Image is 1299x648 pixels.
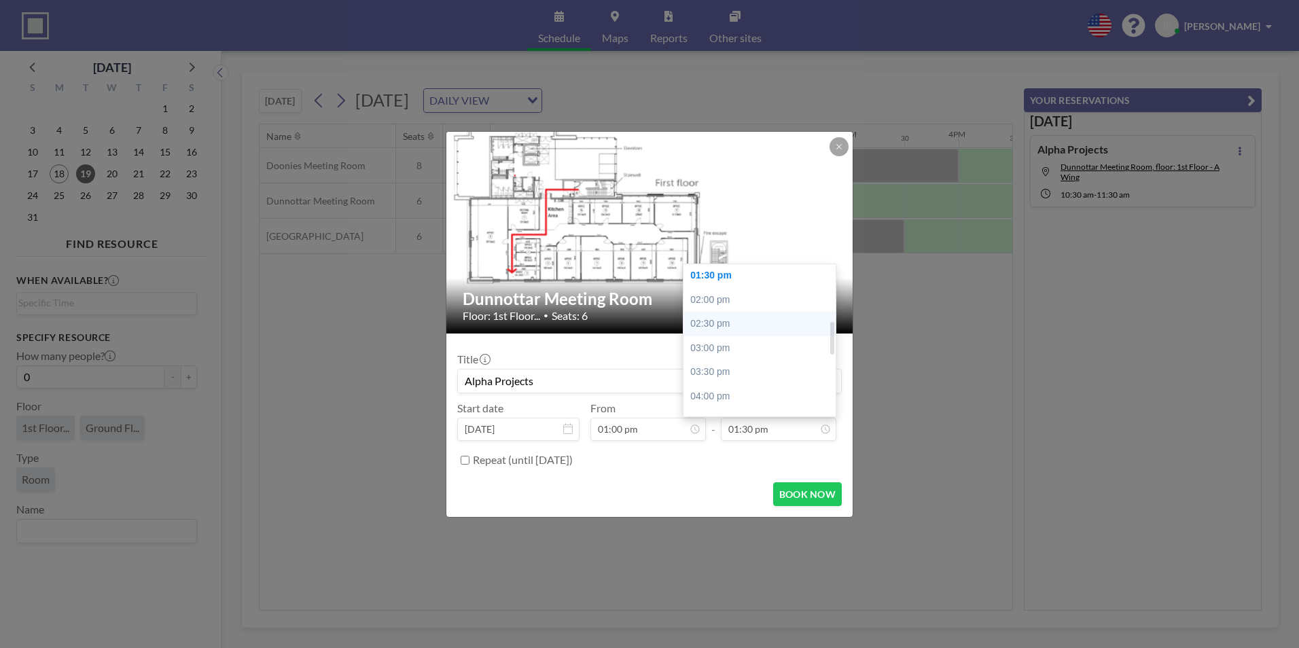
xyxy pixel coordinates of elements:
[683,384,842,409] div: 04:00 pm
[552,309,588,323] span: Seats: 6
[457,353,489,366] label: Title
[773,482,842,506] button: BOOK NOW
[473,453,573,467] label: Repeat (until [DATE])
[683,264,842,288] div: 01:30 pm
[683,336,842,361] div: 03:00 pm
[683,312,842,336] div: 02:30 pm
[446,118,854,346] img: 537.png
[544,310,548,321] span: •
[458,370,841,393] input: Jordan's reservation
[683,409,842,433] div: 04:30 pm
[463,309,540,323] span: Floor: 1st Floor...
[457,401,503,415] label: Start date
[683,288,842,312] div: 02:00 pm
[463,289,838,309] h2: Dunnottar Meeting Room
[711,406,715,436] span: -
[590,401,616,415] label: From
[683,360,842,384] div: 03:30 pm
